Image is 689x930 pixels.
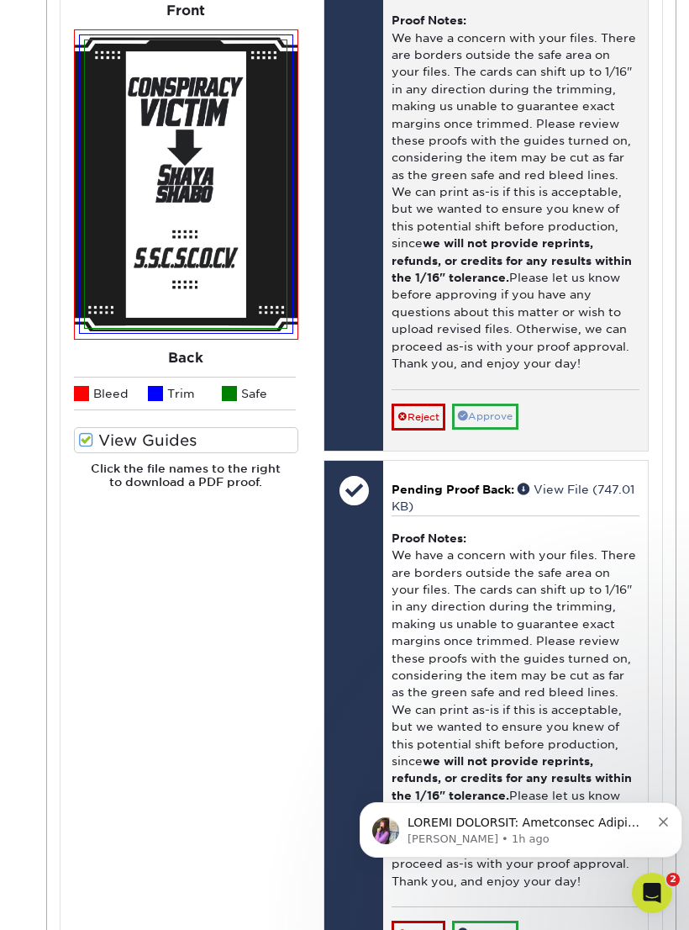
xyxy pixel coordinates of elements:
button: Dismiss notification [306,46,317,60]
label: View Guides [74,427,299,453]
strong: Proof Notes: [392,13,466,27]
span: LOREMI DOLORSIT: Ametconsec Adipi 69072-246729-33523 Elits doe tem incidid utla etdol magna aliq ... [55,49,297,647]
li: Bleed [74,377,148,410]
h6: Click the file names to the right to download a PDF proof. [74,462,299,503]
li: Trim [148,377,222,410]
strong: Proof Notes: [392,531,466,545]
b: we will not provide reprints, refunds, or credits for any results within the 1/16" tolerance. [392,754,632,802]
p: Message from Erica, sent 1h ago [55,65,297,80]
a: Approve [452,404,518,430]
li: Safe [222,377,296,410]
span: Pending Proof Back: [392,483,514,496]
div: Back [74,340,299,377]
b: we will not provide reprints, refunds, or credits for any results within the 1/16" tolerance. [392,236,632,284]
div: We have a concern with your files. There are borders outside the safe area on your files. The car... [392,515,639,907]
span: 2 [666,873,680,886]
a: Reject [392,404,445,431]
iframe: Intercom live chat [632,873,672,913]
iframe: Intercom notifications message [353,767,689,885]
